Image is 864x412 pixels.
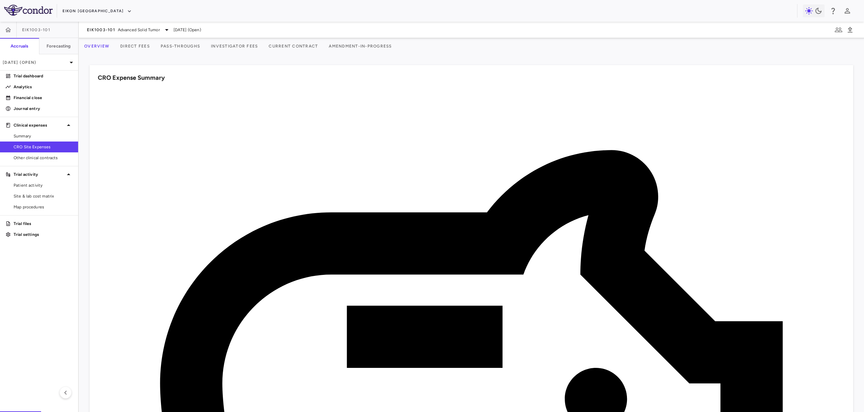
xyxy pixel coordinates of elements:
button: Current Contract [263,38,323,54]
button: Amendment-In-Progress [323,38,397,54]
p: Journal entry [14,106,73,112]
button: Direct Fees [115,38,155,54]
p: Trial files [14,221,73,227]
h6: Accruals [11,43,28,49]
span: Summary [14,133,73,139]
button: Investigator Fees [205,38,263,54]
span: EIK1003-101 [22,27,50,33]
p: Trial settings [14,231,73,238]
h6: CRO Expense Summary [98,73,165,82]
p: Clinical expenses [14,122,65,128]
span: Other clinical contracts [14,155,73,161]
p: [DATE] (Open) [3,59,67,65]
span: Advanced Solid Tumor [118,27,160,33]
span: Patient activity [14,182,73,188]
button: Eikon [GEOGRAPHIC_DATA] [62,6,132,17]
span: EIK1003-101 [87,27,115,33]
button: Overview [79,38,115,54]
p: Trial activity [14,171,65,177]
span: [DATE] (Open) [174,27,201,33]
span: CRO Site Expenses [14,144,73,150]
button: Pass-Throughs [155,38,205,54]
span: Site & lab cost matrix [14,193,73,199]
h6: Forecasting [47,43,71,49]
p: Analytics [14,84,73,90]
img: logo-full-SnFGN8VE.png [4,5,53,16]
span: Map procedures [14,204,73,210]
p: Financial close [14,95,73,101]
p: Trial dashboard [14,73,73,79]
